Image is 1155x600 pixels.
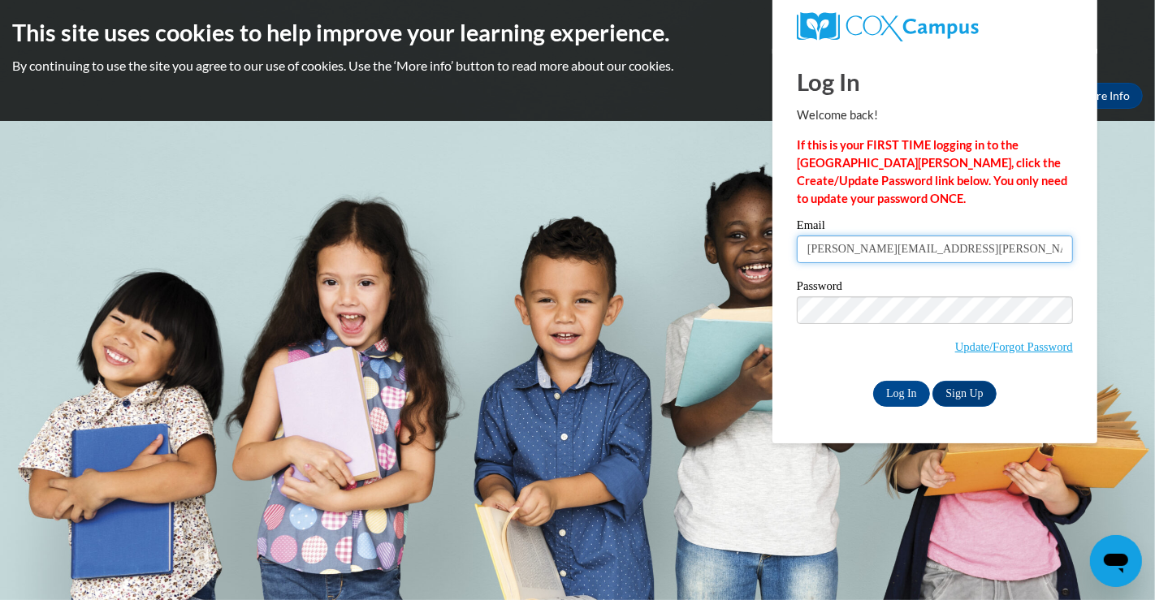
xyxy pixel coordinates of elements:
[12,57,1143,75] p: By continuing to use the site you agree to our use of cookies. Use the ‘More info’ button to read...
[1090,535,1142,587] iframe: Button to launch messaging window
[873,381,930,407] input: Log In
[955,340,1073,353] a: Update/Forgot Password
[797,219,1073,235] label: Email
[797,138,1067,205] strong: If this is your FIRST TIME logging in to the [GEOGRAPHIC_DATA][PERSON_NAME], click the Create/Upd...
[797,280,1073,296] label: Password
[12,16,1143,49] h2: This site uses cookies to help improve your learning experience.
[1066,83,1143,109] a: More Info
[932,381,996,407] a: Sign Up
[797,12,1073,41] a: COX Campus
[797,106,1073,124] p: Welcome back!
[797,65,1073,98] h1: Log In
[797,12,979,41] img: COX Campus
